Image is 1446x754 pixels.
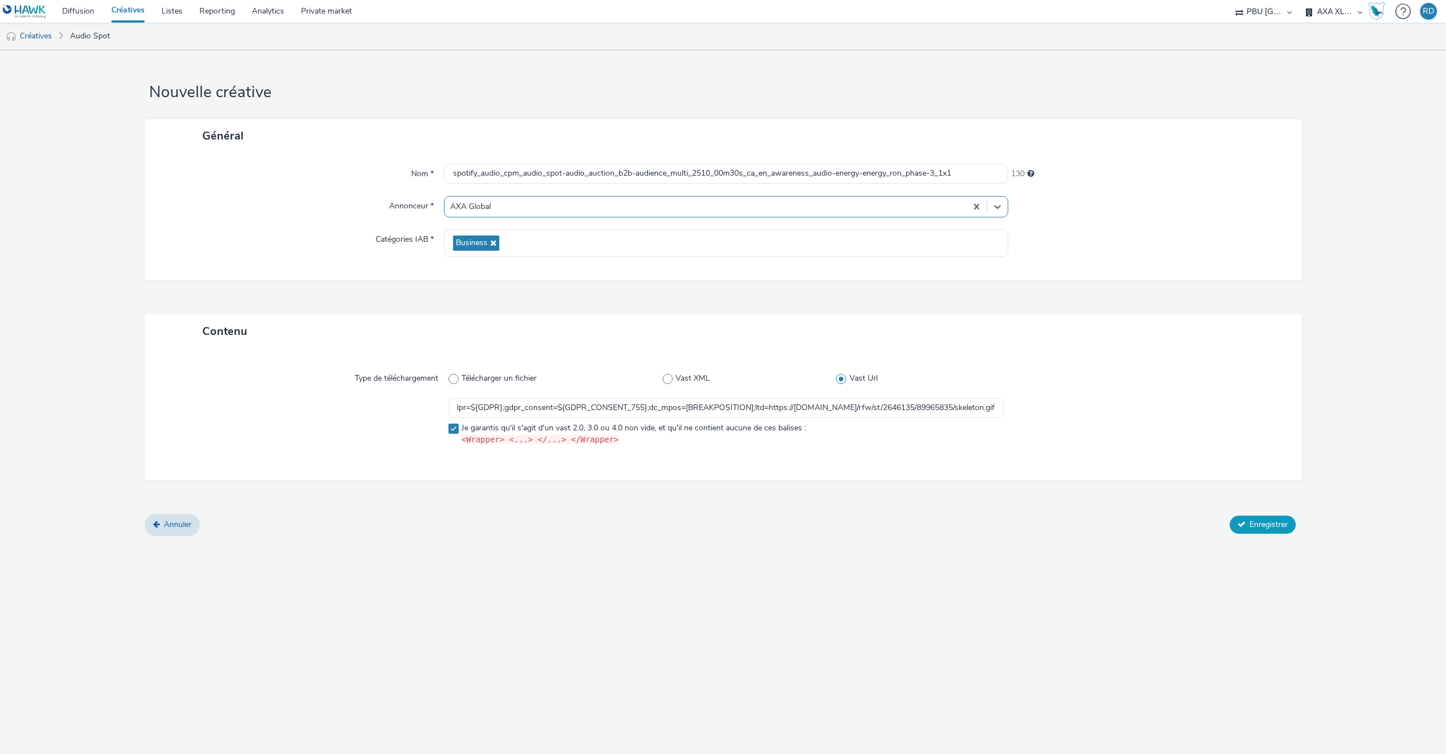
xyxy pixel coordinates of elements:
[444,164,1008,184] input: Nom
[3,5,46,19] img: undefined Logo
[456,238,487,248] span: Business
[850,373,878,384] span: Vast Url
[1249,519,1288,530] span: Enregistrer
[145,514,200,535] a: Annuler
[202,128,243,143] span: Général
[202,324,247,339] span: Contenu
[676,373,710,384] span: Vast XML
[461,373,537,384] span: Télécharger un fichier
[64,23,116,50] a: Audio Spot
[1027,168,1034,180] div: 255 caractères maximum
[1423,3,1434,20] div: RD
[407,164,438,180] label: Nom *
[371,229,438,245] label: Catégories IAB *
[461,422,806,446] span: Je garantis qu'il s'agit d'un vast 2.0, 3.0 ou 4.0 non vide, et qu'il ne contient aucune de ces b...
[1368,2,1390,20] a: Hawk Academy
[6,31,17,42] img: audio
[461,435,619,444] code: <Wrapper> <...> </...> </Wrapper>
[145,82,1301,103] h1: Nouvelle créative
[1368,2,1385,20] img: Hawk Academy
[1011,168,1025,180] span: 130
[448,398,1004,418] input: URL du vast
[385,196,438,212] label: Annonceur *
[350,368,443,384] label: Type de téléchargement
[1230,516,1296,534] button: Enregistrer
[164,519,191,530] span: Annuler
